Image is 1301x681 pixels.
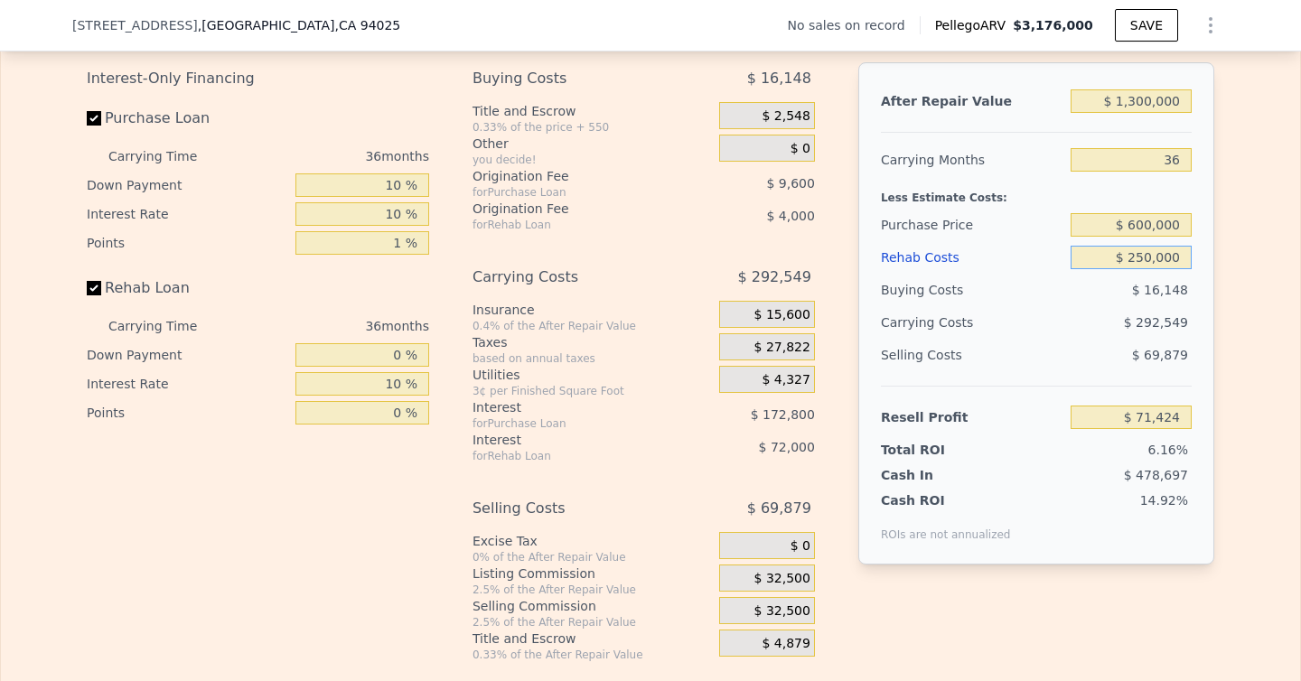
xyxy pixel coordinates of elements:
[473,449,674,463] div: for Rehab Loan
[473,431,674,449] div: Interest
[881,509,1011,542] div: ROIs are not annualized
[881,241,1063,274] div: Rehab Costs
[473,167,674,185] div: Origination Fee
[87,171,288,200] div: Down Payment
[473,135,712,153] div: Other
[881,339,1063,371] div: Selling Costs
[473,102,712,120] div: Title and Escrow
[881,274,1063,306] div: Buying Costs
[473,398,674,416] div: Interest
[87,229,288,257] div: Points
[87,272,288,304] label: Rehab Loan
[233,142,429,171] div: 36 months
[1148,443,1188,457] span: 6.16%
[473,351,712,366] div: based on annual taxes
[473,200,674,218] div: Origination Fee
[737,261,810,294] span: $ 292,549
[473,384,712,398] div: 3¢ per Finished Square Foot
[1115,9,1178,42] button: SAVE
[87,200,288,229] div: Interest Rate
[766,176,814,191] span: $ 9,600
[87,281,101,295] input: Rehab Loan
[233,312,429,340] div: 36 months
[1124,468,1188,482] span: $ 478,697
[1013,18,1093,33] span: $3,176,000
[747,492,811,525] span: $ 69,879
[473,153,712,167] div: you decide!
[935,16,1014,34] span: Pellego ARV
[791,141,810,157] span: $ 0
[1124,315,1188,330] span: $ 292,549
[881,466,994,484] div: Cash In
[473,62,674,95] div: Buying Costs
[473,218,674,232] div: for Rehab Loan
[473,333,712,351] div: Taxes
[473,550,712,564] div: 0% of the After Repair Value
[881,401,1063,434] div: Resell Profit
[473,583,712,597] div: 2.5% of the After Repair Value
[754,571,810,587] span: $ 32,500
[87,62,429,95] div: Interest-Only Financing
[473,120,712,135] div: 0.33% of the price + 550
[198,16,400,34] span: , [GEOGRAPHIC_DATA]
[747,62,811,95] span: $ 16,148
[1193,7,1229,43] button: Show Options
[473,319,712,333] div: 0.4% of the After Repair Value
[762,636,810,652] span: $ 4,879
[72,16,198,34] span: [STREET_ADDRESS]
[87,111,101,126] input: Purchase Loan
[881,144,1063,176] div: Carrying Months
[1132,283,1188,297] span: $ 16,148
[881,491,1011,509] div: Cash ROI
[108,142,226,171] div: Carrying Time
[766,209,814,223] span: $ 4,000
[473,416,674,431] div: for Purchase Loan
[473,532,712,550] div: Excise Tax
[759,440,815,454] span: $ 72,000
[791,538,810,555] span: $ 0
[881,176,1192,209] div: Less Estimate Costs:
[881,209,1063,241] div: Purchase Price
[473,630,712,648] div: Title and Escrow
[473,185,674,200] div: for Purchase Loan
[473,492,674,525] div: Selling Costs
[473,261,674,294] div: Carrying Costs
[1132,348,1188,362] span: $ 69,879
[87,369,288,398] div: Interest Rate
[754,307,810,323] span: $ 15,600
[87,398,288,427] div: Points
[473,564,712,583] div: Listing Commission
[762,372,810,388] span: $ 4,327
[334,18,400,33] span: , CA 94025
[87,340,288,369] div: Down Payment
[762,108,810,125] span: $ 2,548
[473,615,712,630] div: 2.5% of the After Repair Value
[473,366,712,384] div: Utilities
[87,102,288,135] label: Purchase Loan
[108,312,226,340] div: Carrying Time
[473,597,712,615] div: Selling Commission
[751,407,815,422] span: $ 172,800
[881,85,1063,117] div: After Repair Value
[473,648,712,662] div: 0.33% of the After Repair Value
[754,603,810,620] span: $ 32,500
[881,306,994,339] div: Carrying Costs
[1140,493,1188,508] span: 14.92%
[787,16,919,34] div: No sales on record
[473,301,712,319] div: Insurance
[754,340,810,356] span: $ 27,822
[881,441,994,459] div: Total ROI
